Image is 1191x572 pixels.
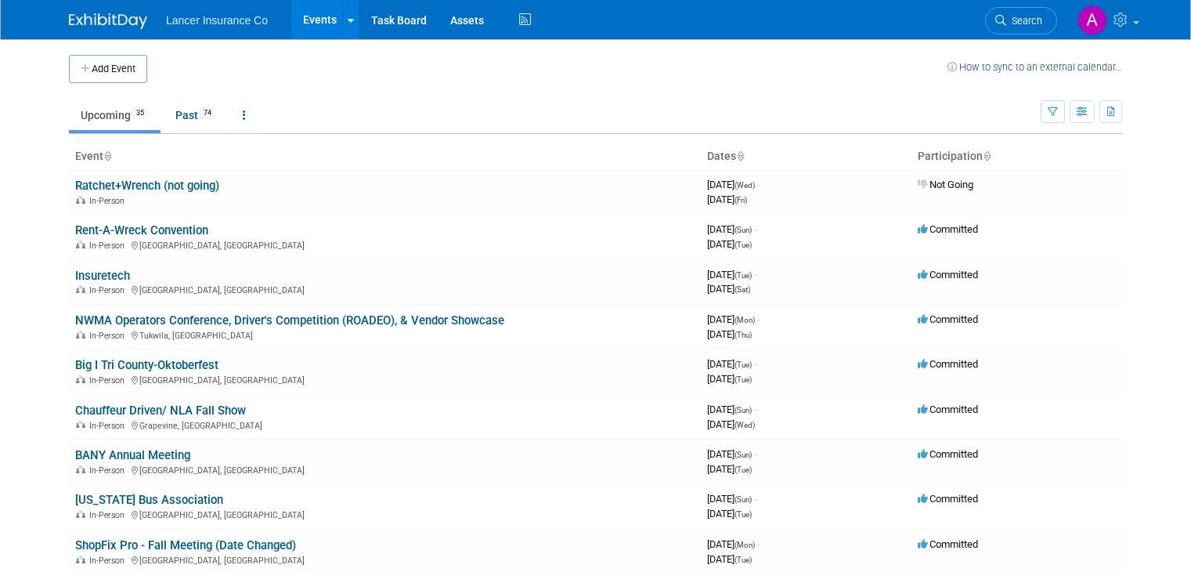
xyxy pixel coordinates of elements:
span: [DATE] [707,194,747,205]
span: In-Person [89,421,129,431]
a: Rent-A-Wreck Convention [75,223,208,237]
span: (Tue) [734,465,752,474]
a: NWMA Operators Conference, Driver's Competition (ROADEO), & Vendor Showcase [75,313,504,328]
th: Dates [701,143,911,170]
span: (Wed) [734,421,755,429]
a: [US_STATE] Bus Association [75,493,223,507]
span: - [754,404,756,415]
img: In-Person Event [76,465,85,473]
span: (Thu) [734,331,752,339]
span: Committed [918,223,978,235]
span: (Wed) [734,181,755,190]
span: [DATE] [707,328,752,340]
span: In-Person [89,196,129,206]
span: Committed [918,538,978,550]
span: 74 [199,107,216,119]
span: [DATE] [707,448,756,460]
span: [DATE] [707,313,760,325]
img: In-Person Event [76,331,85,338]
span: [DATE] [707,373,752,385]
span: Search [1006,15,1042,27]
span: 35 [132,107,149,119]
span: [DATE] [707,508,752,520]
div: Tukwila, [GEOGRAPHIC_DATA] [75,328,695,341]
img: In-Person Event [76,241,85,248]
img: In-Person Event [76,556,85,563]
span: [DATE] [707,418,755,430]
span: [DATE] [707,538,760,550]
span: In-Person [89,241,129,251]
span: Committed [918,358,978,370]
span: In-Person [89,510,129,520]
span: (Sun) [734,495,752,504]
div: [GEOGRAPHIC_DATA], [GEOGRAPHIC_DATA] [75,553,695,566]
a: Ratchet+Wrench (not going) [75,179,219,193]
span: Committed [918,493,978,505]
span: (Sun) [734,406,752,415]
span: [DATE] [707,493,756,505]
span: - [757,313,760,325]
img: In-Person Event [76,196,85,204]
div: Grapevine, [GEOGRAPHIC_DATA] [75,418,695,431]
span: (Tue) [734,241,752,249]
div: [GEOGRAPHIC_DATA], [GEOGRAPHIC_DATA] [75,283,695,295]
img: In-Person Event [76,510,85,518]
button: Add Event [69,55,147,83]
div: [GEOGRAPHIC_DATA], [GEOGRAPHIC_DATA] [75,373,695,386]
span: - [757,179,760,190]
span: - [754,493,756,505]
span: [DATE] [707,269,756,281]
span: In-Person [89,375,129,386]
span: [DATE] [707,553,752,565]
span: - [754,223,756,235]
img: In-Person Event [76,375,85,383]
div: [GEOGRAPHIC_DATA], [GEOGRAPHIC_DATA] [75,508,695,520]
a: Sort by Start Date [736,150,744,162]
img: In-Person Event [76,421,85,429]
span: (Tue) [734,556,752,564]
span: Committed [918,269,978,281]
span: (Sun) [734,451,752,459]
a: Chauffeur Driven/ NLA Fall Show [75,404,246,418]
span: In-Person [89,465,129,476]
span: (Tue) [734,271,752,280]
span: - [757,538,760,550]
div: [GEOGRAPHIC_DATA], [GEOGRAPHIC_DATA] [75,238,695,251]
th: Participation [911,143,1122,170]
span: Committed [918,313,978,325]
span: (Sat) [734,285,750,294]
img: ExhibitDay [69,13,147,29]
span: [DATE] [707,179,760,190]
span: - [754,448,756,460]
a: ShopFix Pro - Fall Meeting (Date Changed) [75,538,296,552]
span: [DATE] [707,283,750,295]
span: (Mon) [734,541,755,549]
span: (Mon) [734,316,755,324]
a: Sort by Participation Type [983,150,991,162]
a: Upcoming35 [69,100,161,130]
a: Sort by Event Name [103,150,111,162]
span: [DATE] [707,463,752,475]
span: Not Going [918,179,973,190]
span: (Tue) [734,360,752,369]
span: Lancer Insurance Co [166,14,268,27]
span: - [754,269,756,281]
a: Insuretech [75,269,130,283]
a: Big I Tri County-Oktoberfest [75,358,218,372]
span: [DATE] [707,238,752,250]
span: (Sun) [734,226,752,234]
span: Committed [918,404,978,415]
span: (Tue) [734,375,752,384]
span: (Fri) [734,196,747,205]
span: Committed [918,448,978,460]
span: In-Person [89,331,129,341]
span: (Tue) [734,510,752,519]
a: Past74 [164,100,228,130]
span: [DATE] [707,223,756,235]
span: In-Person [89,285,129,295]
a: Search [985,7,1057,34]
img: Ann Barron [1077,5,1107,35]
span: - [754,358,756,370]
a: BANY Annual Meeting [75,448,190,462]
img: In-Person Event [76,285,85,293]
